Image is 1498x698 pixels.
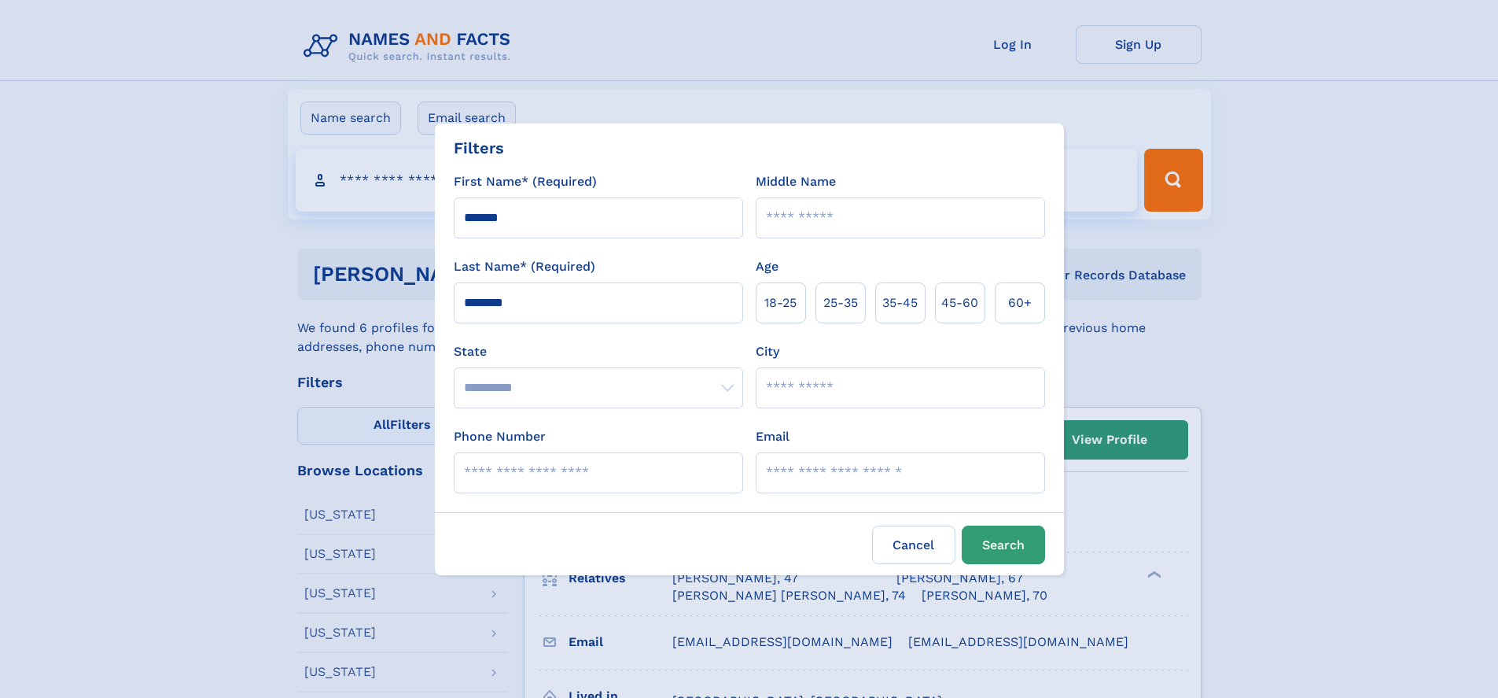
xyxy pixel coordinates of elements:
[454,172,597,191] label: First Name* (Required)
[454,136,504,160] div: Filters
[756,257,778,276] label: Age
[756,427,789,446] label: Email
[764,294,797,312] span: 18‑25
[454,342,743,361] label: State
[962,526,1045,564] button: Search
[454,427,546,446] label: Phone Number
[941,294,978,312] span: 45‑60
[823,294,858,312] span: 25‑35
[1008,294,1032,312] span: 60+
[756,172,836,191] label: Middle Name
[454,257,595,276] label: Last Name* (Required)
[882,294,918,312] span: 35‑45
[756,342,779,361] label: City
[872,526,955,564] label: Cancel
